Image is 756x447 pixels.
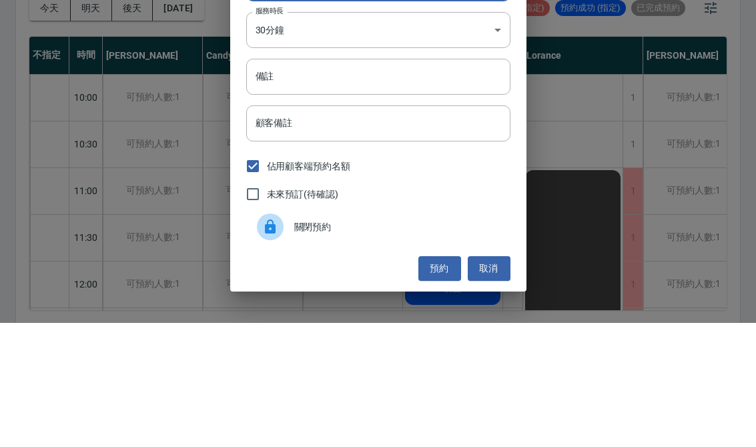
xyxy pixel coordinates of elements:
[468,380,510,405] button: 取消
[267,284,351,298] span: 佔用顧客端預約名額
[294,344,500,358] span: 關閉預約
[256,83,288,93] label: 顧客姓名
[267,312,339,326] span: 未來預訂(待確認)
[418,380,461,405] button: 預約
[256,36,288,46] label: 顧客電話
[246,332,510,370] div: 關閉預約
[256,130,284,140] label: 服務時長
[246,136,510,172] div: 30分鐘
